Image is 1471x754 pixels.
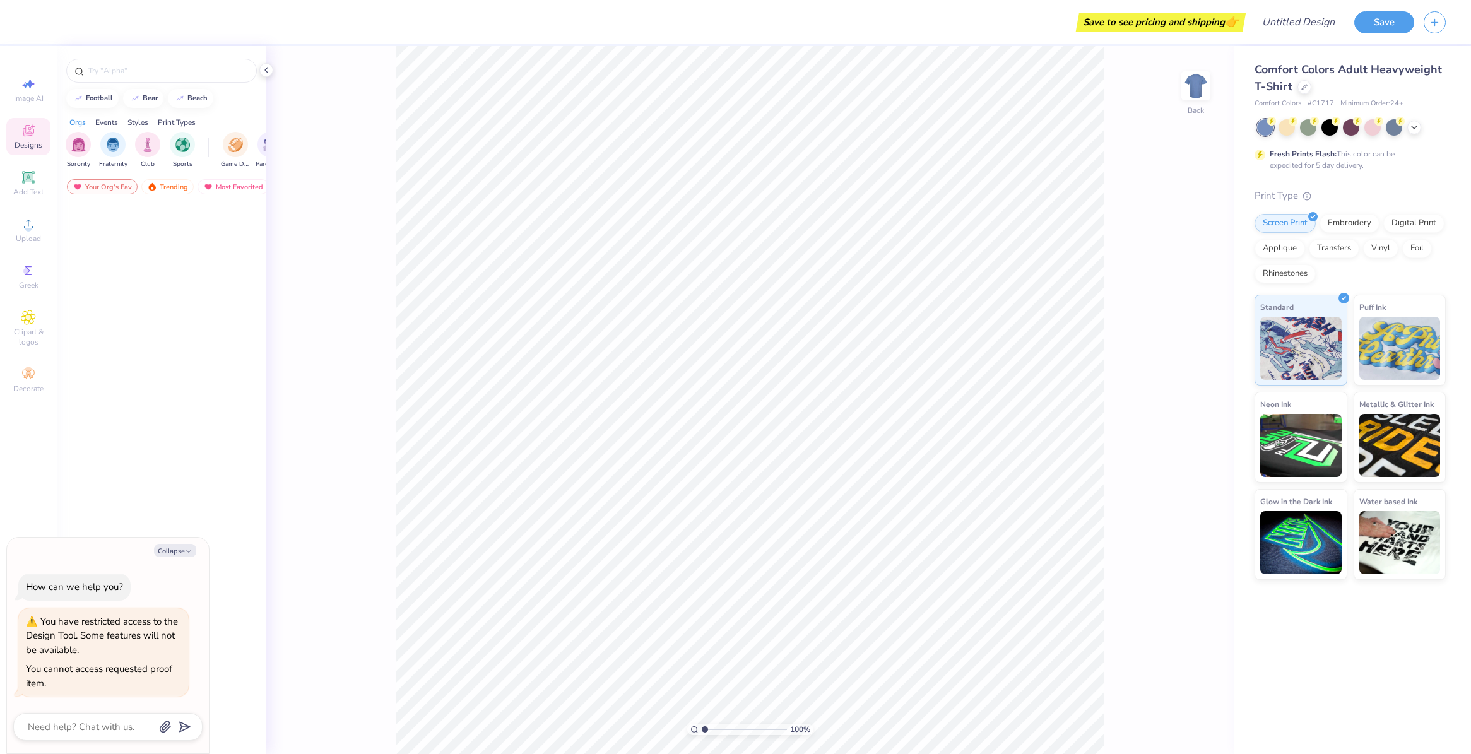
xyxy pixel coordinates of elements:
[1359,300,1386,314] span: Puff Ink
[86,95,113,102] div: football
[1255,214,1316,233] div: Screen Print
[26,615,178,656] div: You have restricted access to the Design Tool. Some features will not be available.
[130,95,140,102] img: trend_line.gif
[1340,98,1403,109] span: Minimum Order: 24 +
[173,160,192,169] span: Sports
[170,132,195,169] button: filter button
[16,233,41,244] span: Upload
[135,132,160,169] div: filter for Club
[1363,239,1398,258] div: Vinyl
[1255,189,1446,203] div: Print Type
[1309,239,1359,258] div: Transfers
[6,327,50,347] span: Clipart & logos
[141,138,155,152] img: Club Image
[1255,62,1442,94] span: Comfort Colors Adult Heavyweight T-Shirt
[256,132,285,169] button: filter button
[228,138,243,152] img: Game Day Image
[1225,14,1239,29] span: 👉
[15,140,42,150] span: Designs
[141,160,155,169] span: Club
[1255,98,1301,109] span: Comfort Colors
[71,138,86,152] img: Sorority Image
[1188,105,1204,116] div: Back
[1260,414,1342,477] img: Neon Ink
[1255,264,1316,283] div: Rhinestones
[19,280,38,290] span: Greek
[1183,73,1208,98] img: Back
[1260,317,1342,380] img: Standard
[67,160,90,169] span: Sorority
[135,132,160,169] button: filter button
[1255,239,1305,258] div: Applique
[66,89,119,108] button: football
[1252,9,1345,35] input: Untitled Design
[158,117,196,128] div: Print Types
[13,187,44,197] span: Add Text
[66,132,91,169] button: filter button
[1260,398,1291,411] span: Neon Ink
[198,179,269,194] div: Most Favorited
[141,179,194,194] div: Trending
[1079,13,1243,32] div: Save to see pricing and shipping
[1260,300,1294,314] span: Standard
[1308,98,1334,109] span: # C1717
[221,132,250,169] button: filter button
[95,117,118,128] div: Events
[175,95,185,102] img: trend_line.gif
[69,117,86,128] div: Orgs
[170,132,195,169] div: filter for Sports
[99,132,127,169] div: filter for Fraternity
[1359,317,1441,380] img: Puff Ink
[154,544,196,557] button: Collapse
[67,179,138,194] div: Your Org's Fav
[1359,495,1417,508] span: Water based Ink
[1270,148,1425,171] div: This color can be expedited for 5 day delivery.
[1320,214,1379,233] div: Embroidery
[1359,414,1441,477] img: Metallic & Glitter Ink
[1359,398,1434,411] span: Metallic & Glitter Ink
[13,384,44,394] span: Decorate
[106,138,120,152] img: Fraternity Image
[1354,11,1414,33] button: Save
[123,89,163,108] button: bear
[127,117,148,128] div: Styles
[1383,214,1444,233] div: Digital Print
[221,160,250,169] span: Game Day
[187,95,208,102] div: beach
[1359,511,1441,574] img: Water based Ink
[256,132,285,169] div: filter for Parent's Weekend
[14,93,44,103] span: Image AI
[26,580,123,593] div: How can we help you?
[99,132,127,169] button: filter button
[256,160,285,169] span: Parent's Weekend
[1270,149,1337,159] strong: Fresh Prints Flash:
[203,182,213,191] img: most_fav.gif
[73,95,83,102] img: trend_line.gif
[87,64,249,77] input: Try "Alpha"
[221,132,250,169] div: filter for Game Day
[26,663,172,690] div: You cannot access requested proof item.
[175,138,190,152] img: Sports Image
[263,138,278,152] img: Parent's Weekend Image
[99,160,127,169] span: Fraternity
[1260,495,1332,508] span: Glow in the Dark Ink
[1402,239,1432,258] div: Foil
[143,95,158,102] div: bear
[66,132,91,169] div: filter for Sorority
[168,89,213,108] button: beach
[1260,511,1342,574] img: Glow in the Dark Ink
[73,182,83,191] img: most_fav.gif
[790,724,810,735] span: 100 %
[147,182,157,191] img: trending.gif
